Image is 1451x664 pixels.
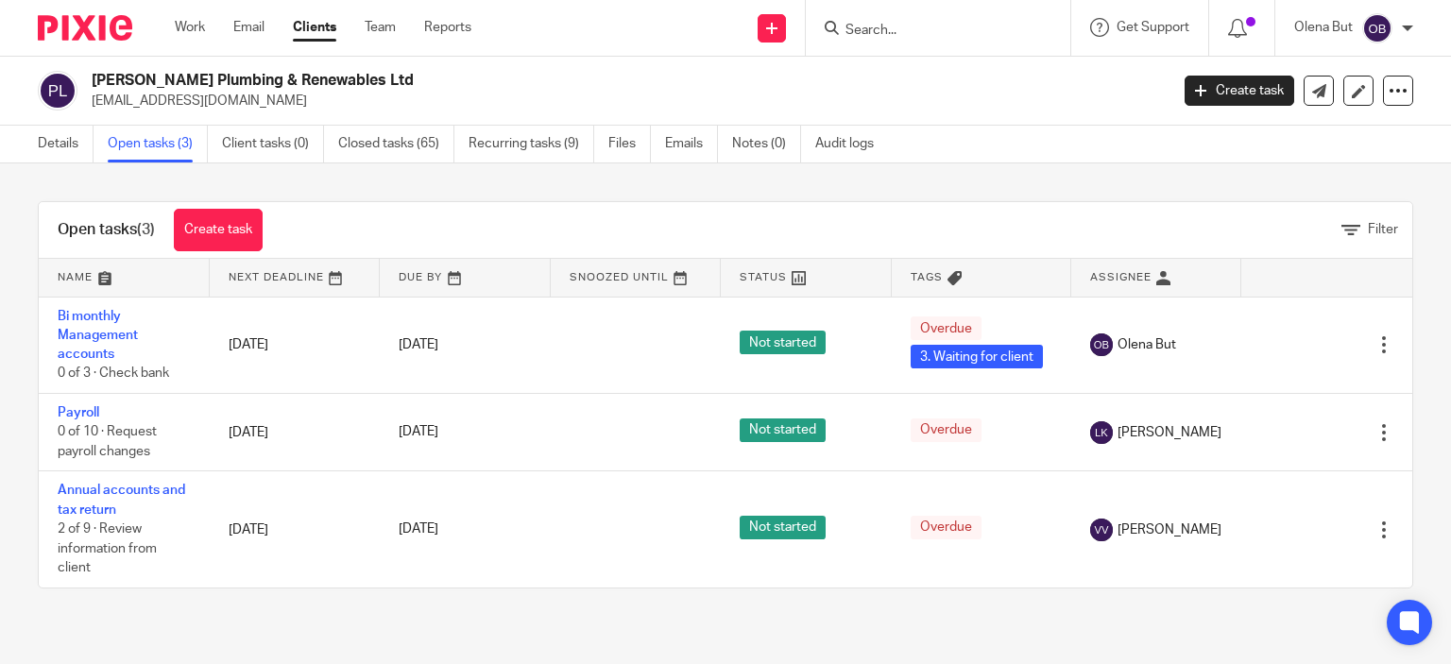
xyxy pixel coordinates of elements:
[844,23,1014,40] input: Search
[38,15,132,41] img: Pixie
[222,126,324,162] a: Client tasks (0)
[58,310,138,362] a: Bi monthly Management accounts
[365,18,396,37] a: Team
[210,471,381,587] td: [DATE]
[1090,421,1113,444] img: svg%3E
[911,418,982,442] span: Overdue
[92,71,944,91] h2: [PERSON_NAME] Plumbing & Renewables Ltd
[911,272,943,282] span: Tags
[399,338,438,351] span: [DATE]
[399,523,438,536] span: [DATE]
[740,516,826,539] span: Not started
[399,426,438,439] span: [DATE]
[1118,520,1221,539] span: [PERSON_NAME]
[174,209,263,251] a: Create task
[58,220,155,240] h1: Open tasks
[38,126,94,162] a: Details
[911,516,982,539] span: Overdue
[1090,519,1113,541] img: svg%3E
[92,92,1156,111] p: [EMAIL_ADDRESS][DOMAIN_NAME]
[338,126,454,162] a: Closed tasks (65)
[1362,13,1392,43] img: svg%3E
[58,367,169,381] span: 0 of 3 · Check bank
[815,126,888,162] a: Audit logs
[911,316,982,340] span: Overdue
[58,484,185,516] a: Annual accounts and tax return
[665,126,718,162] a: Emails
[1294,18,1353,37] p: Olena But
[1118,335,1176,354] span: Olena But
[108,126,208,162] a: Open tasks (3)
[424,18,471,37] a: Reports
[740,418,826,442] span: Not started
[911,345,1043,368] span: 3. Waiting for client
[58,406,99,419] a: Payroll
[58,522,157,574] span: 2 of 9 · Review information from client
[58,426,157,459] span: 0 of 10 · Request payroll changes
[732,126,801,162] a: Notes (0)
[1185,76,1294,106] a: Create task
[38,71,77,111] img: svg%3E
[740,331,826,354] span: Not started
[608,126,651,162] a: Files
[1118,423,1221,442] span: [PERSON_NAME]
[570,272,669,282] span: Snoozed Until
[1117,21,1189,34] span: Get Support
[740,272,787,282] span: Status
[1090,333,1113,356] img: svg%3E
[1368,223,1398,236] span: Filter
[210,394,381,471] td: [DATE]
[293,18,336,37] a: Clients
[233,18,265,37] a: Email
[469,126,594,162] a: Recurring tasks (9)
[175,18,205,37] a: Work
[137,222,155,237] span: (3)
[210,297,381,394] td: [DATE]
